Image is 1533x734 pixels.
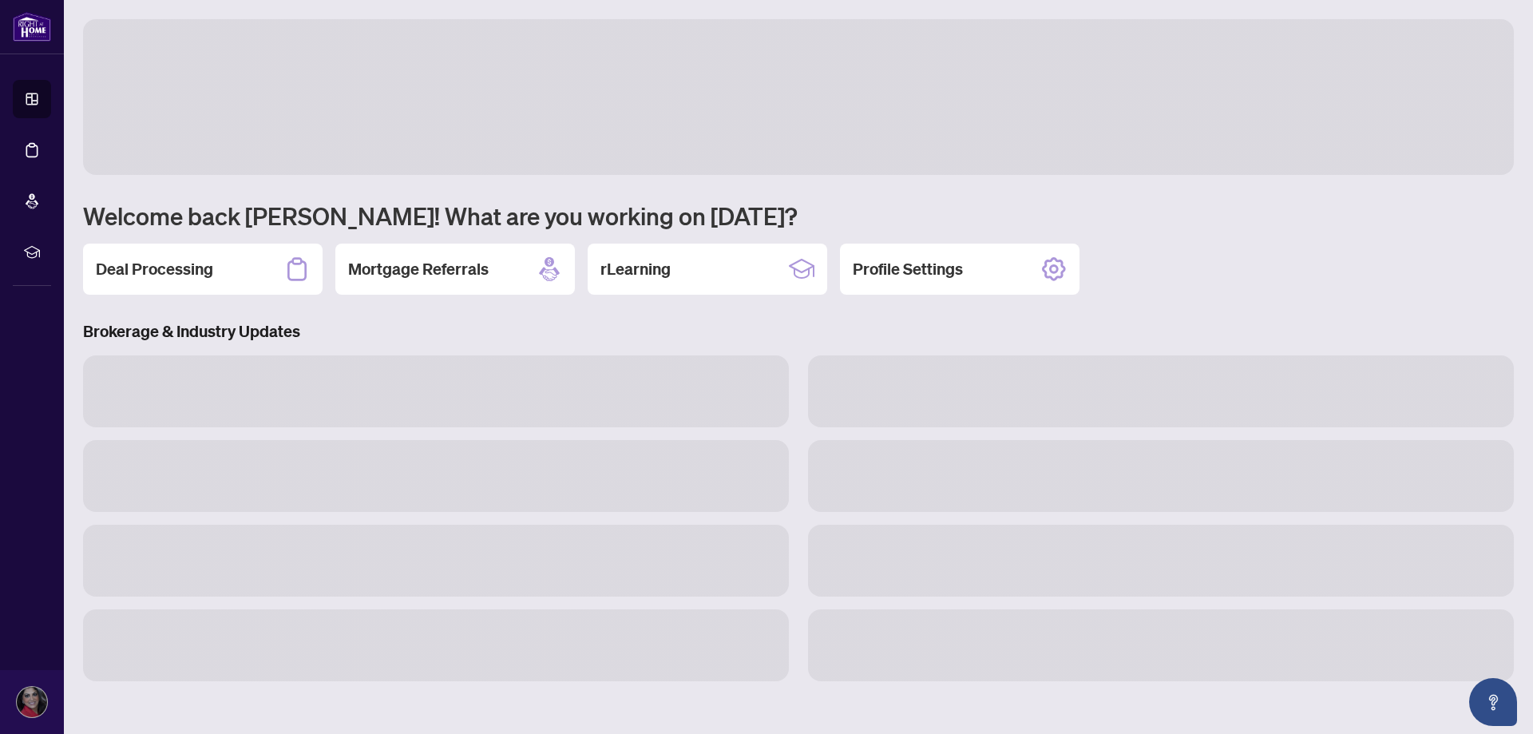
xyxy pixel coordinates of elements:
h2: Profile Settings [853,258,963,280]
button: Open asap [1469,678,1517,726]
h2: Mortgage Referrals [348,258,489,280]
h2: Deal Processing [96,258,213,280]
img: Profile Icon [17,687,47,717]
img: logo [13,12,51,42]
h1: Welcome back [PERSON_NAME]! What are you working on [DATE]? [83,200,1514,231]
h2: rLearning [600,258,671,280]
h3: Brokerage & Industry Updates [83,320,1514,343]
